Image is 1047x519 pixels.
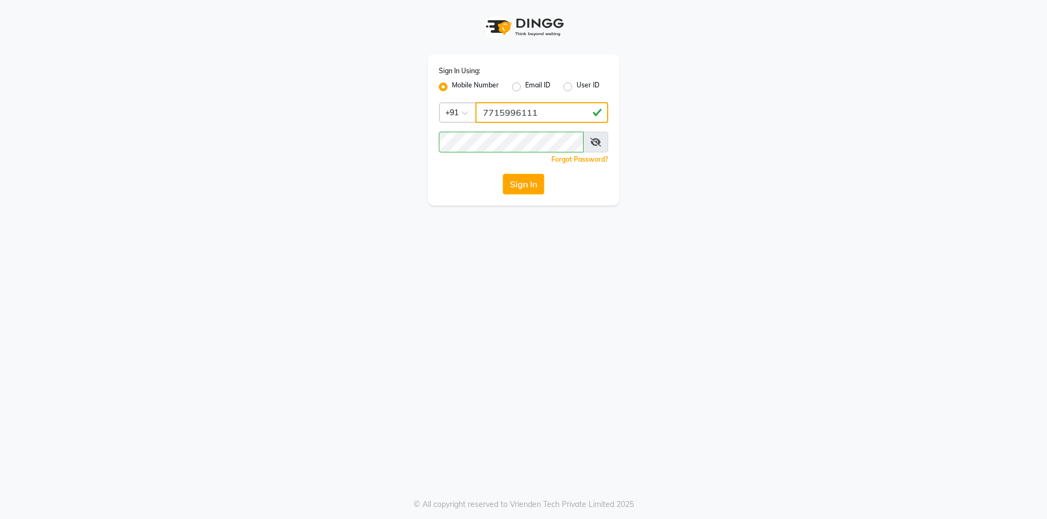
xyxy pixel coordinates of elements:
label: Mobile Number [452,80,499,93]
label: Sign In Using: [439,66,480,76]
input: Username [475,102,608,123]
a: Forgot Password? [551,155,608,163]
button: Sign In [503,174,544,194]
img: logo1.svg [480,11,567,43]
label: Email ID [525,80,550,93]
label: User ID [577,80,599,93]
input: Username [439,132,584,152]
